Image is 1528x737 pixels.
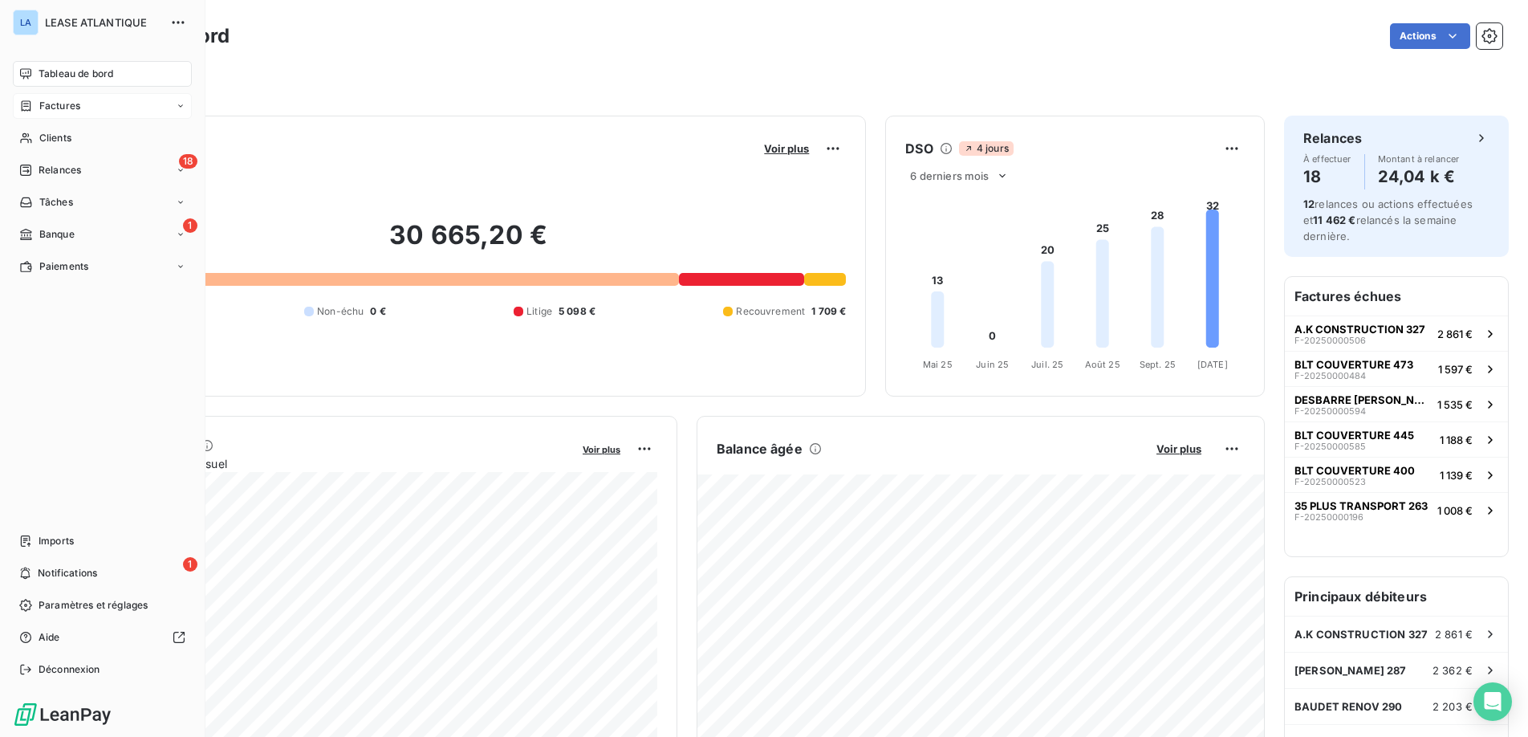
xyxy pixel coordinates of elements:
span: 1 008 € [1437,504,1473,517]
span: F-20250000585 [1294,442,1366,451]
span: Notifications [38,566,97,580]
span: 1 709 € [811,304,846,319]
div: Open Intercom Messenger [1473,682,1512,721]
button: 35 PLUS TRANSPORT 263F-202500001961 008 € [1285,492,1508,527]
span: 2 203 € [1432,700,1473,713]
button: Actions [1390,23,1470,49]
span: 1 [183,218,197,233]
span: Relances [39,163,81,177]
span: 2 861 € [1435,628,1473,641]
h6: Balance âgée [717,439,803,458]
h6: Principaux débiteurs [1285,577,1508,616]
span: 1 597 € [1438,363,1473,376]
span: Aide [39,630,60,645]
span: 1 139 € [1440,469,1473,482]
button: BLT COUVERTURE 400F-202500005231 139 € [1285,457,1508,492]
span: Clients [39,131,71,145]
img: Logo LeanPay [13,702,112,727]
button: DESBARRE [PERSON_NAME] C469F-202500005941 535 € [1285,386,1508,421]
tspan: Juil. 25 [1031,359,1063,370]
span: Litige [526,304,552,319]
span: Déconnexion [39,662,100,677]
span: Tâches [39,195,73,210]
span: 18 [179,154,197,169]
span: A.K CONSTRUCTION 327 [1294,323,1425,336]
span: Factures [39,99,80,113]
span: 5 098 € [559,304,595,319]
span: 35 PLUS TRANSPORT 263 [1294,499,1428,512]
span: Tableau de bord [39,67,113,81]
span: Banque [39,227,75,242]
span: F-20250000196 [1294,512,1363,522]
span: Non-échu [317,304,364,319]
tspan: Juin 25 [977,359,1010,370]
h6: DSO [905,139,933,158]
a: Aide [13,625,192,650]
span: 2 362 € [1432,664,1473,677]
span: DESBARRE [PERSON_NAME] C469 [1294,393,1431,406]
span: 1 188 € [1440,434,1473,446]
span: Voir plus [764,142,809,155]
span: Imports [39,534,74,548]
span: Paramètres et réglages [39,598,148,613]
span: Montant à relancer [1378,154,1460,164]
span: 6 derniers mois [910,169,989,182]
span: 0 € [370,304,385,319]
span: BLT COUVERTURE 400 [1294,464,1415,477]
h6: Relances [1303,128,1362,148]
tspan: Sept. 25 [1140,359,1176,370]
span: F-20250000484 [1294,371,1366,381]
span: 4 jours [959,141,1014,156]
span: 12 [1303,197,1315,210]
span: [PERSON_NAME] 287 [1294,664,1407,677]
button: BLT COUVERTURE 473F-202500004841 597 € [1285,351,1508,386]
span: BLT COUVERTURE 445 [1294,429,1414,442]
span: À effectuer [1303,154,1351,164]
button: Voir plus [1152,442,1206,456]
span: Paiements [39,259,88,274]
button: A.K CONSTRUCTION 327F-202500005062 861 € [1285,316,1508,351]
span: 11 462 € [1313,214,1355,226]
span: BAUDET RENOV 290 [1294,700,1402,713]
span: F-20250000506 [1294,336,1366,345]
h4: 18 [1303,164,1351,189]
button: Voir plus [578,442,625,456]
h6: Factures échues [1285,277,1508,316]
h4: 24,04 k € [1378,164,1460,189]
h2: 30 665,20 € [91,219,846,267]
span: Chiffre d'affaires mensuel [91,455,571,472]
span: 1 535 € [1437,398,1473,411]
span: A.K CONSTRUCTION 327 [1294,628,1428,641]
span: F-20250000523 [1294,477,1366,487]
tspan: Mai 25 [923,359,953,370]
span: BLT COUVERTURE 473 [1294,358,1413,371]
span: Voir plus [583,444,620,455]
span: 2 861 € [1437,328,1473,340]
button: BLT COUVERTURE 445F-202500005851 188 € [1285,421,1508,457]
span: relances ou actions effectuées et relancés la semaine dernière. [1303,197,1473,242]
span: LEASE ATLANTIQUE [45,16,161,29]
div: LA [13,10,39,35]
span: F-20250000594 [1294,406,1366,416]
button: Voir plus [759,141,814,156]
span: Voir plus [1156,442,1201,455]
tspan: Août 25 [1085,359,1120,370]
span: 1 [183,557,197,572]
tspan: [DATE] [1197,359,1228,370]
span: Recouvrement [736,304,805,319]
